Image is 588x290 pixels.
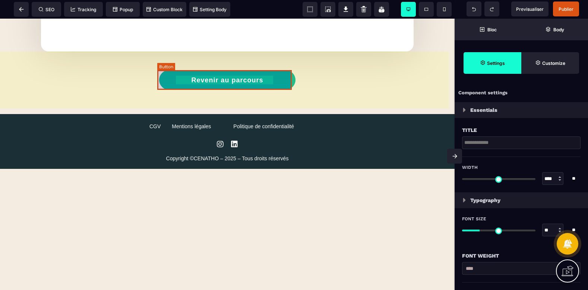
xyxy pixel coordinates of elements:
span: SEO [39,7,54,12]
p: Essentials [470,105,497,114]
div: Font Weight [462,251,581,260]
button: Revenir au parcours [159,51,295,71]
span: Screenshot [320,2,335,17]
div: Title [462,126,581,135]
span: Popup [113,7,133,12]
span: View components [303,2,317,17]
span: Custom Block [146,7,183,12]
div: Mentions légales [172,105,211,111]
span: Open Layer Manager [521,19,588,40]
strong: Body [553,27,564,32]
div: Component settings [455,86,588,100]
span: Publier [559,6,573,12]
span: Width [462,164,478,170]
div: Politique de confidentialité [233,105,294,111]
span: Font Size [462,216,486,222]
span: Setting Body [193,7,227,12]
span: Open Blocks [455,19,521,40]
img: loading [463,198,466,202]
span: Preview [511,1,549,16]
p: Typography [470,196,500,205]
span: Tracking [71,7,96,12]
span: Open Style Manager [521,52,579,74]
img: loading [463,108,466,112]
div: CGV [149,105,161,111]
strong: Settings [487,60,505,66]
span: Previsualiser [516,6,544,12]
span: Settings [464,52,521,74]
strong: Bloc [487,27,497,32]
strong: Customize [542,60,565,66]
